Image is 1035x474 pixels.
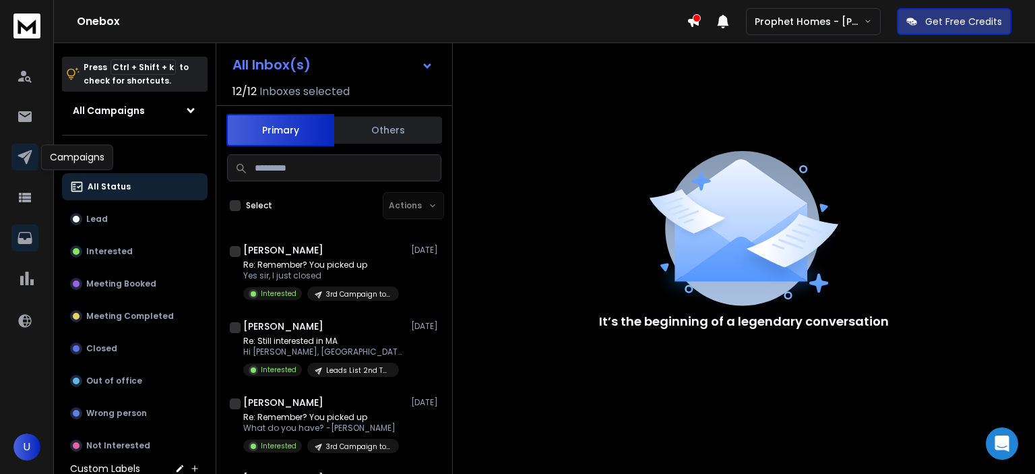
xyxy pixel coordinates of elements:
[755,15,864,28] p: Prophet Homes - [PERSON_NAME]
[243,396,323,409] h1: [PERSON_NAME]
[243,270,399,281] p: Yes sir, I just closed
[411,321,441,332] p: [DATE]
[111,59,176,75] span: Ctrl + Shift + k
[86,214,108,225] p: Lead
[88,181,131,192] p: All Status
[897,8,1011,35] button: Get Free Credits
[86,311,174,322] p: Meeting Completed
[599,312,889,331] p: It’s the beginning of a legendary conversation
[86,343,117,354] p: Closed
[62,335,208,362] button: Closed
[13,13,40,38] img: logo
[62,367,208,394] button: Out of office
[232,58,311,71] h1: All Inbox(s)
[326,289,391,299] p: 3rd Campaign to All Other Tabs
[73,104,145,117] h1: All Campaigns
[84,61,189,88] p: Press to check for shortcuts.
[62,432,208,459] button: Not Interested
[86,440,150,451] p: Not Interested
[243,423,399,434] p: What do you have? -[PERSON_NAME]
[226,114,334,146] button: Primary
[243,412,399,423] p: Re: Remember? You picked up
[261,441,296,451] p: Interested
[62,97,208,124] button: All Campaigns
[334,115,442,145] button: Others
[411,245,441,256] p: [DATE]
[86,376,142,386] p: Out of office
[261,365,296,375] p: Interested
[986,427,1018,460] div: Open Intercom Messenger
[86,246,133,257] p: Interested
[925,15,1002,28] p: Get Free Credits
[86,408,147,419] p: Wrong person
[62,173,208,200] button: All Status
[246,200,272,211] label: Select
[41,144,113,170] div: Campaigns
[243,336,405,347] p: Re: Still interested in MA
[243,347,405,357] p: Hi [PERSON_NAME], [GEOGRAPHIC_DATA] <$800k
[243,260,399,270] p: Re: Remember? You picked up
[13,434,40,461] button: U
[243,243,323,257] h1: [PERSON_NAME]
[261,289,296,299] p: Interested
[232,84,257,100] span: 12 / 12
[62,400,208,427] button: Wrong person
[77,13,687,30] h1: Onebox
[326,365,391,376] p: Leads List 2nd Tab Campaign Valid Accept All
[62,146,208,165] h3: Filters
[62,206,208,233] button: Lead
[62,270,208,297] button: Meeting Booked
[62,238,208,265] button: Interested
[411,397,441,408] p: [DATE]
[326,442,391,452] p: 3rd Campaign to All Other Tabs
[259,84,350,100] h3: Inboxes selected
[222,51,444,78] button: All Inbox(s)
[62,303,208,330] button: Meeting Completed
[86,278,156,289] p: Meeting Booked
[243,320,323,333] h1: [PERSON_NAME]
